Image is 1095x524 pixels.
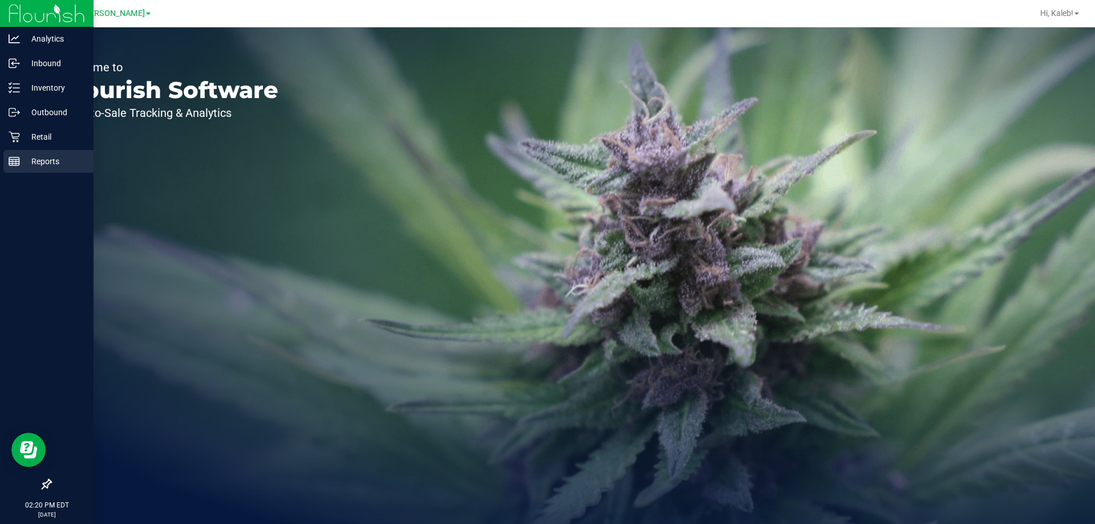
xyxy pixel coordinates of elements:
[20,155,88,168] p: Reports
[20,81,88,95] p: Inventory
[5,510,88,519] p: [DATE]
[9,107,20,118] inline-svg: Outbound
[20,32,88,46] p: Analytics
[9,33,20,44] inline-svg: Analytics
[9,156,20,167] inline-svg: Reports
[62,107,278,119] p: Seed-to-Sale Tracking & Analytics
[5,500,88,510] p: 02:20 PM EDT
[9,131,20,143] inline-svg: Retail
[62,62,278,73] p: Welcome to
[9,58,20,69] inline-svg: Inbound
[11,433,46,467] iframe: Resource center
[20,56,88,70] p: Inbound
[20,130,88,144] p: Retail
[9,82,20,94] inline-svg: Inventory
[20,105,88,119] p: Outbound
[1040,9,1073,18] span: Hi, Kaleb!
[82,9,145,18] span: [PERSON_NAME]
[62,79,278,101] p: Flourish Software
